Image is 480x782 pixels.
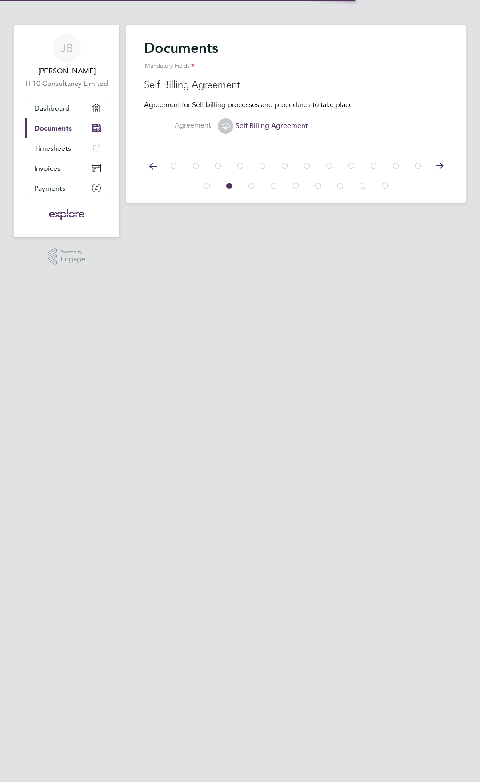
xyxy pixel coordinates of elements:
a: Go to home page [25,207,108,221]
span: Engage [60,256,85,263]
span: Jaeson Blythe [25,66,108,76]
h2: Documents [144,39,448,75]
p: Agreement for Self billing processes and procedures to take place [144,100,448,110]
span: Dashboard [34,104,70,112]
a: JB[PERSON_NAME] [25,34,108,76]
label: Agreement [144,121,211,130]
a: I I 10 Consultancy Limited [25,78,108,89]
span: Powered by [60,248,85,256]
span: Documents [34,124,72,132]
span: Timesheets [34,144,71,152]
h3: Self Billing Agreement [144,79,448,92]
a: Payments [25,178,108,198]
span: JB [61,42,73,54]
a: Documents [25,118,108,138]
a: Dashboard [25,98,108,118]
span: Invoices [34,164,60,172]
div: Mandatory Fields [144,57,448,75]
a: Invoices [25,158,108,178]
img: exploregroup-logo-retina.png [48,207,85,221]
span: Payments [34,184,65,192]
a: Timesheets [25,138,108,158]
a: Powered byEngage [48,248,86,265]
span: Self Billing Agreement [218,121,308,130]
nav: Main navigation [14,25,119,237]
